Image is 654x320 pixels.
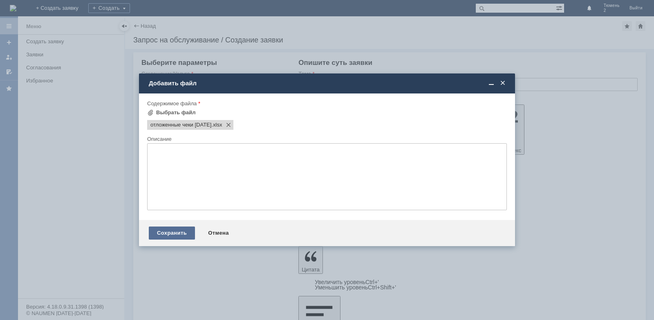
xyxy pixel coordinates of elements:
[150,122,211,128] span: отложенные чеки 17.09.2025.xlsx
[211,122,222,128] span: отложенные чеки 17.09.2025.xlsx
[147,136,505,142] div: Описание
[487,80,495,87] span: Свернуть (Ctrl + M)
[147,101,505,106] div: Содержимое файла
[3,3,119,16] div: прошу удалить отложенные чеки во вложении
[499,80,507,87] span: Закрыть
[149,80,507,87] div: Добавить файл
[156,109,196,116] div: Выбрать файл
